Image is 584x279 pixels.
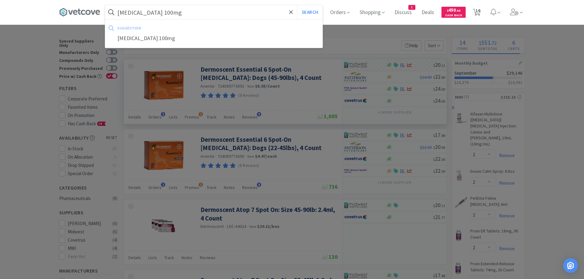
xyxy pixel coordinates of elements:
[441,4,466,21] a: $450.88Cash Back
[409,5,415,9] span: 1
[471,10,483,16] a: 14
[297,5,323,19] button: Search
[105,5,323,19] input: Search by item, sku, manufacturer, ingredient, size...
[563,258,578,273] div: Open Intercom Messenger
[419,10,437,15] a: Deals
[447,9,448,13] span: $
[456,9,460,13] span: . 88
[447,7,460,13] span: 450
[105,33,323,44] div: [MEDICAL_DATA] 100mg
[445,14,462,18] span: Cash Back
[117,23,230,33] div: suggestion
[392,10,414,15] a: Discuss1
